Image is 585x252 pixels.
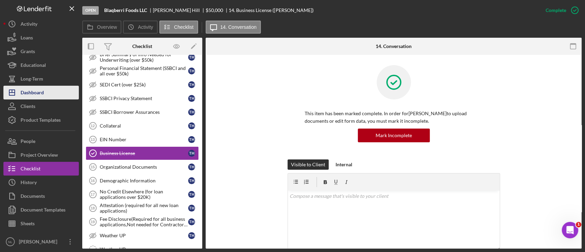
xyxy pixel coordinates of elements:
[562,222,578,238] iframe: Intercom live chat
[159,21,198,34] button: Checklist
[3,99,79,113] button: Clients
[86,119,199,133] a: 12CollateralTH
[21,45,35,60] div: Grants
[86,215,199,229] a: 19Fee Disclosure(Required for all business applications,Not needed for Contractor loans)TH
[86,229,199,242] a: Weather UPTH
[21,31,33,46] div: Loans
[138,24,153,30] label: Activity
[100,65,188,76] div: Personal Financial Statement (SSBCI and all over $50k)
[3,72,79,86] button: Long-Term
[100,203,188,214] div: Attestation (required for all new loan applications)
[188,95,195,102] div: T H
[86,105,199,119] a: SSBCI Borrower AssurancesTH
[206,21,261,34] button: 14. Conversation
[21,176,37,191] div: History
[21,58,46,74] div: Educational
[21,148,58,164] div: Project Overview
[100,96,188,101] div: SSBCI Privacy Statement
[82,6,99,15] div: Open
[229,8,313,13] div: 14. Business License ([PERSON_NAME])
[3,217,79,230] a: Sheets
[86,50,199,64] a: Brief Summary of Info Needed for Underwriting (over $50k)TH
[3,189,79,203] button: Documents
[188,218,195,225] div: T H
[3,45,79,58] button: Grants
[21,203,65,218] div: Document Templates
[104,8,147,13] b: Blaqberri Foods LLC
[188,109,195,116] div: T H
[3,58,79,72] button: Educational
[100,82,188,87] div: SEDI Cert (over $25k)
[220,24,257,30] label: 14. Conversation
[336,159,352,170] div: Internal
[100,123,188,129] div: Collateral
[100,178,188,183] div: Demographic Information
[90,192,95,196] tspan: 17
[100,189,188,200] div: No Credit Elsewhere (for loan applications over $20K)
[3,176,79,189] button: History
[86,174,199,188] a: 16Demographic InformationTH
[90,165,95,169] tspan: 15
[100,109,188,115] div: SSBCI Borrower Assurances
[86,201,199,215] a: 18Attestation (required for all new loan applications)TH
[188,191,195,198] div: T H
[21,99,35,115] div: Clients
[291,159,325,170] div: Visible to Client
[188,205,195,212] div: T H
[188,232,195,239] div: T H
[188,150,195,157] div: T H
[90,137,95,142] tspan: 13
[3,148,79,162] button: Project Overview
[132,44,152,49] div: Checklist
[82,21,121,34] button: Overview
[188,136,195,143] div: T H
[3,134,79,148] button: People
[3,17,79,31] button: Activity
[100,151,188,156] div: Business License
[539,3,582,17] button: Complete
[86,133,199,146] a: 13EIN NumberTH
[90,206,95,210] tspan: 18
[206,7,223,13] span: $50,000
[332,159,356,170] button: Internal
[153,8,206,13] div: [PERSON_NAME] Hill
[3,162,79,176] button: Checklist
[86,92,199,105] a: SSBCI Privacy StatementTH
[21,72,43,87] div: Long-Term
[3,235,79,249] button: NL[PERSON_NAME]
[188,122,195,129] div: T H
[305,110,483,125] p: This item has been marked complete. In order for [PERSON_NAME] to upload documents or edit form d...
[376,44,412,49] div: 14. Conversation
[21,113,61,129] div: Product Templates
[174,24,194,30] label: Checklist
[188,81,195,88] div: T H
[90,220,95,224] tspan: 19
[358,129,430,142] button: Mark Incomplete
[100,137,188,142] div: EIN Number
[3,86,79,99] a: Dashboard
[576,222,581,227] span: 1
[86,64,199,78] a: Personal Financial Statement (SSBCI and all over $50k)TH
[86,188,199,201] a: 17No Credit Elsewhere (for loan applications over $20K)TH
[21,134,35,150] div: People
[21,86,44,101] div: Dashboard
[3,203,79,217] button: Document Templates
[123,21,157,34] button: Activity
[188,164,195,170] div: T H
[3,113,79,127] button: Product Templates
[100,216,188,227] div: Fee Disclosure(Required for all business applications,Not needed for Contractor loans)
[546,3,566,17] div: Complete
[90,124,95,128] tspan: 12
[3,31,79,45] a: Loans
[288,159,329,170] button: Visible to Client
